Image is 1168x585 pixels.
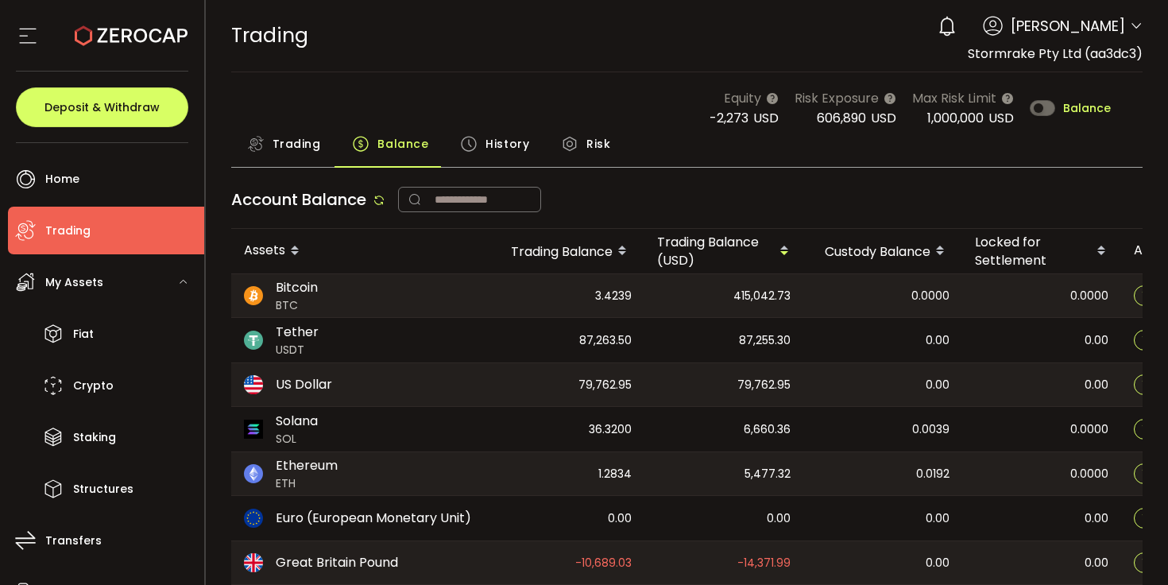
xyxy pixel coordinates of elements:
[276,553,398,572] span: Great Britain Pound
[871,109,896,127] span: USD
[73,426,116,449] span: Staking
[44,102,160,113] span: Deposit & Withdraw
[231,188,366,211] span: Account Balance
[276,278,318,297] span: Bitcoin
[926,331,949,350] span: 0.00
[817,109,866,127] span: 606,890
[745,465,791,483] span: 5,477.32
[926,554,949,572] span: 0.00
[485,238,644,265] div: Trading Balance
[608,509,632,528] span: 0.00
[276,456,338,475] span: Ethereum
[45,168,79,191] span: Home
[485,128,529,160] span: History
[231,21,308,49] span: Trading
[244,509,263,528] img: eur_portfolio.svg
[244,420,263,439] img: sol_portfolio.png
[276,323,319,342] span: Tether
[988,109,1014,127] span: USD
[276,375,332,394] span: US Dollar
[710,109,748,127] span: -2,273
[244,553,263,572] img: gbp_portfolio.svg
[916,465,949,483] span: 0.0192
[244,464,263,483] img: eth_portfolio.svg
[244,375,263,394] img: usd_portfolio.svg
[16,87,188,127] button: Deposit & Withdraw
[1063,103,1111,114] span: Balance
[575,554,632,572] span: -10,689.03
[1070,287,1108,305] span: 0.0000
[276,431,318,447] span: SOL
[912,88,996,108] span: Max Risk Limit
[276,342,319,358] span: USDT
[45,529,102,552] span: Transfers
[276,475,338,492] span: ETH
[276,297,318,314] span: BTC
[276,412,318,431] span: Solana
[753,109,779,127] span: USD
[73,374,114,397] span: Crypto
[962,233,1121,269] div: Locked for Settlement
[231,238,485,265] div: Assets
[926,376,949,394] span: 0.00
[377,128,428,160] span: Balance
[795,88,879,108] span: Risk Exposure
[598,465,632,483] span: 1.2834
[979,413,1168,585] iframe: Chat Widget
[767,509,791,528] span: 0.00
[737,376,791,394] span: 79,762.95
[927,109,984,127] span: 1,000,000
[586,128,610,160] span: Risk
[1085,376,1108,394] span: 0.00
[1011,15,1125,37] span: [PERSON_NAME]
[595,287,632,305] span: 3.4239
[73,478,133,501] span: Structures
[803,238,962,265] div: Custody Balance
[579,331,632,350] span: 87,263.50
[926,509,949,528] span: 0.00
[739,331,791,350] span: 87,255.30
[45,219,91,242] span: Trading
[737,554,791,572] span: -14,371.99
[744,420,791,439] span: 6,660.36
[244,286,263,305] img: btc_portfolio.svg
[45,271,103,294] span: My Assets
[644,233,803,269] div: Trading Balance (USD)
[276,509,471,528] span: Euro (European Monetary Unit)
[968,45,1143,63] span: Stormrake Pty Ltd (aa3dc3)
[724,88,761,108] span: Equity
[1085,331,1108,350] span: 0.00
[911,287,949,305] span: 0.0000
[733,287,791,305] span: 415,042.73
[244,331,263,350] img: usdt_portfolio.svg
[912,420,949,439] span: 0.0039
[589,420,632,439] span: 36.3200
[73,323,94,346] span: Fiat
[578,376,632,394] span: 79,762.95
[273,128,321,160] span: Trading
